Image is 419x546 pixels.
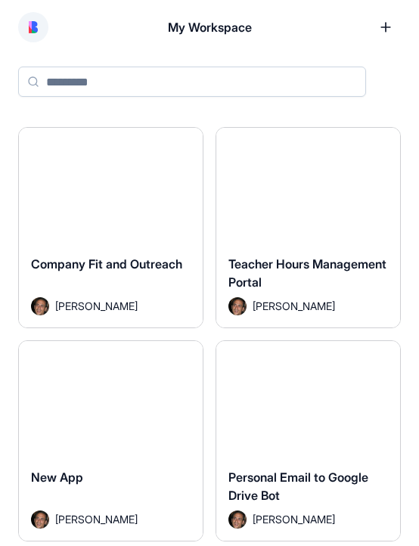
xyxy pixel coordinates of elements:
[31,256,182,271] span: Company Fit and Outreach
[31,297,49,315] img: Avatar
[31,470,83,485] span: New App
[253,511,335,527] span: [PERSON_NAME]
[228,256,386,290] span: Teacher Hours Management Portal
[55,511,138,527] span: [PERSON_NAME]
[18,340,203,541] a: New AppAvatar[PERSON_NAME]
[216,127,401,328] a: Teacher Hours Management PortalAvatar[PERSON_NAME]
[253,298,335,314] span: [PERSON_NAME]
[228,470,368,503] span: Personal Email to Google Drive Bot
[228,297,247,315] img: Avatar
[228,510,247,529] img: Avatar
[29,21,38,33] img: logo
[31,510,49,529] img: Avatar
[168,18,252,36] span: My Workspace
[216,340,401,541] a: Personal Email to Google Drive BotAvatar[PERSON_NAME]
[18,127,203,328] a: Company Fit and OutreachAvatar[PERSON_NAME]
[55,298,138,314] span: [PERSON_NAME]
